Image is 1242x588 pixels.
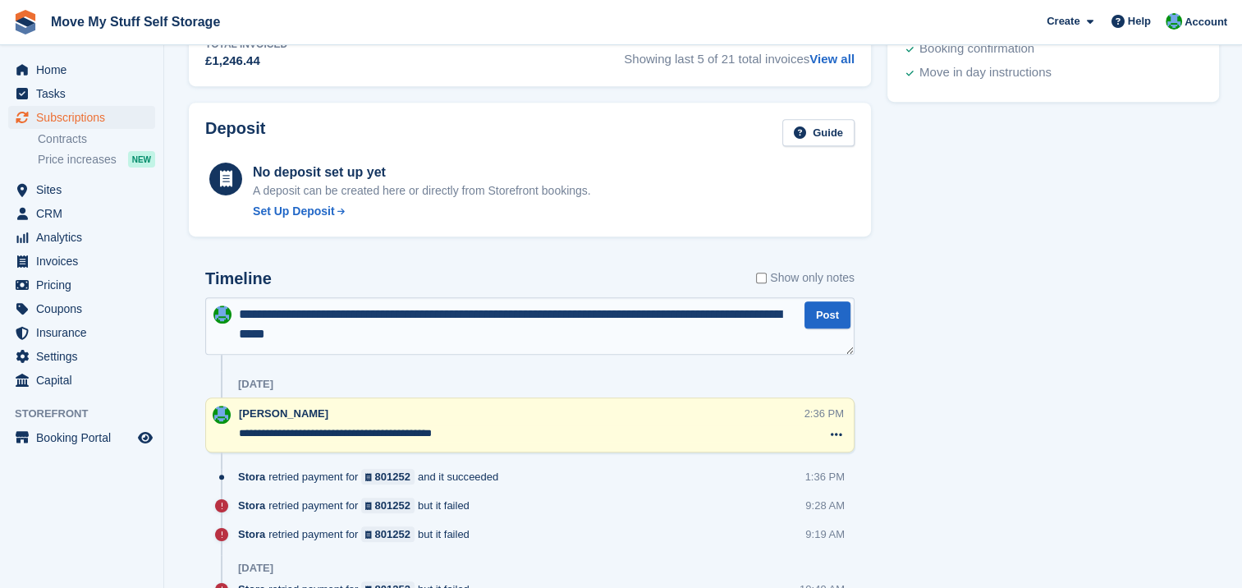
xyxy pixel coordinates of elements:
[213,305,231,324] img: Dan
[36,202,135,225] span: CRM
[8,345,155,368] a: menu
[128,151,155,168] div: NEW
[205,119,265,146] h2: Deposit
[38,131,155,147] a: Contracts
[36,82,135,105] span: Tasks
[919,39,1034,59] div: Booking confirmation
[375,469,410,485] div: 801252
[36,273,135,296] span: Pricing
[253,203,591,220] a: Set Up Deposit
[8,250,155,273] a: menu
[8,178,155,201] a: menu
[253,203,335,220] div: Set Up Deposit
[36,178,135,201] span: Sites
[8,106,155,129] a: menu
[375,498,410,513] div: 801252
[36,250,135,273] span: Invoices
[805,526,845,542] div: 9:19 AM
[8,369,155,392] a: menu
[804,301,850,328] button: Post
[238,498,478,513] div: retried payment for but it failed
[205,269,272,288] h2: Timeline
[1166,13,1182,30] img: Dan
[13,10,38,34] img: stora-icon-8386f47178a22dfd0bd8f6a31ec36ba5ce8667c1dd55bd0f319d3a0aa187defe.svg
[135,428,155,448] a: Preview store
[205,52,287,71] div: £1,246.44
[361,526,415,542] a: 801252
[253,182,591,200] p: A deposit can be created here or directly from Storefront bookings.
[238,498,265,513] span: Stora
[238,526,265,542] span: Stora
[238,378,273,391] div: [DATE]
[1185,14,1227,30] span: Account
[36,426,135,449] span: Booking Portal
[809,52,855,66] a: View all
[8,297,155,320] a: menu
[44,8,227,35] a: Move My Stuff Self Storage
[1047,13,1079,30] span: Create
[36,58,135,81] span: Home
[238,526,478,542] div: retried payment for but it failed
[8,58,155,81] a: menu
[8,226,155,249] a: menu
[253,163,591,182] div: No deposit set up yet
[36,345,135,368] span: Settings
[624,37,855,71] span: Showing last 5 of 21 total invoices
[8,202,155,225] a: menu
[919,63,1052,83] div: Move in day instructions
[361,469,415,485] a: 801252
[1128,13,1151,30] span: Help
[36,321,135,344] span: Insurance
[756,269,855,287] label: Show only notes
[36,106,135,129] span: Subscriptions
[8,321,155,344] a: menu
[36,369,135,392] span: Capital
[805,498,845,513] div: 9:28 AM
[238,469,506,485] div: retried payment for and it succeeded
[239,407,328,420] span: [PERSON_NAME]
[361,498,415,513] a: 801252
[36,226,135,249] span: Analytics
[213,406,231,424] img: Dan
[238,562,273,575] div: [DATE]
[375,526,410,542] div: 801252
[15,406,163,422] span: Storefront
[8,82,155,105] a: menu
[8,426,155,449] a: menu
[8,273,155,296] a: menu
[805,469,845,485] div: 1:36 PM
[756,269,767,287] input: Show only notes
[804,406,844,421] div: 2:36 PM
[238,469,265,485] span: Stora
[782,119,855,146] a: Guide
[36,297,135,320] span: Coupons
[38,152,117,168] span: Price increases
[38,150,155,168] a: Price increases NEW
